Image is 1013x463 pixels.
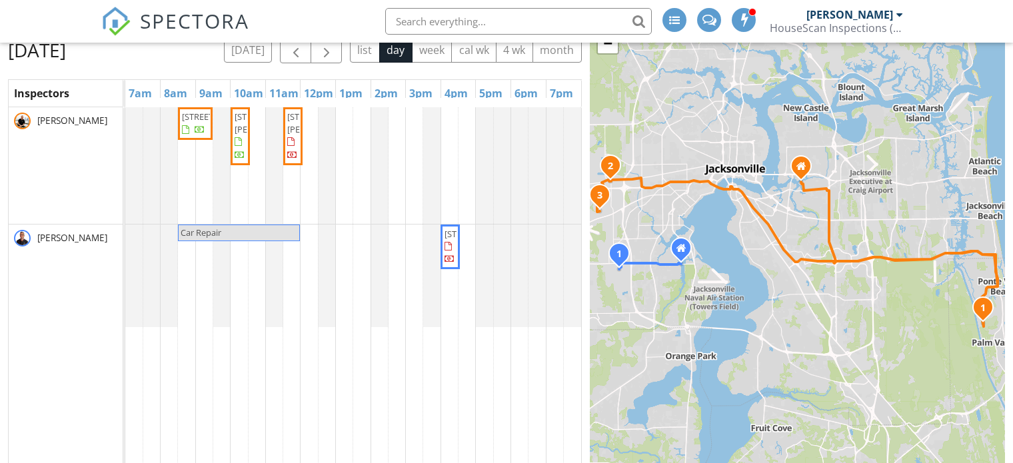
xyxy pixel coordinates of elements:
[14,113,31,129] img: sean_13_1_of_1.jpg
[231,83,267,104] a: 10am
[681,248,689,256] div: 5375 Ortega Farms Blvd Apt 302, Jacksonville FL 32210
[311,36,342,63] button: Next day
[412,37,453,63] button: week
[125,83,155,104] a: 7am
[980,304,986,313] i: 1
[801,166,809,174] div: 356 Tidewater Circle West, Jacksonville FL 32211
[532,37,582,63] button: month
[14,86,69,101] span: Inspectors
[35,114,110,127] span: [PERSON_NAME]
[35,231,110,244] span: [PERSON_NAME]
[371,83,401,104] a: 2pm
[445,228,519,240] span: [STREET_ADDRESS]
[770,21,903,35] div: HouseScan Inspections (INS)
[224,37,273,63] button: [DATE]
[101,18,249,46] a: SPECTORA
[181,227,221,238] span: Car Repair
[983,307,991,315] div: 8217 7 Mile Dr , Ponte Vedra Beach, FL 32082
[266,83,302,104] a: 11am
[441,83,471,104] a: 4pm
[161,83,191,104] a: 8am
[301,83,337,104] a: 12pm
[280,36,311,63] button: Previous day
[336,83,366,104] a: 1pm
[406,83,436,104] a: 3pm
[597,191,602,201] i: 3
[608,162,613,171] i: 2
[616,250,622,259] i: 1
[196,83,226,104] a: 9am
[8,37,66,63] h2: [DATE]
[182,111,257,123] span: [STREET_ADDRESS]
[14,230,31,246] img: untitled_1080_x_1080_px_1000_x_1080_px.jpg
[379,37,413,63] button: day
[546,83,576,104] a: 7pm
[385,8,652,35] input: Search everything...
[101,7,131,36] img: The Best Home Inspection Software - Spectora
[600,195,608,203] div: 8717 Pinon Dr, Jacksonville, FL 32221
[140,7,249,35] span: SPECTORA
[235,111,309,135] span: [STREET_ADDRESS][PERSON_NAME]
[511,83,541,104] a: 6pm
[350,37,380,63] button: list
[287,111,362,135] span: [STREET_ADDRESS][PERSON_NAME]
[610,165,618,173] div: 8122 Vernell St, Jacksonville, FL 32220
[619,253,627,261] div: 5773 Tempest St, Jacksonville, FL 32244
[496,37,533,63] button: 4 wk
[476,83,506,104] a: 5pm
[451,37,497,63] button: cal wk
[806,8,893,21] div: [PERSON_NAME]
[598,33,618,53] a: Zoom out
